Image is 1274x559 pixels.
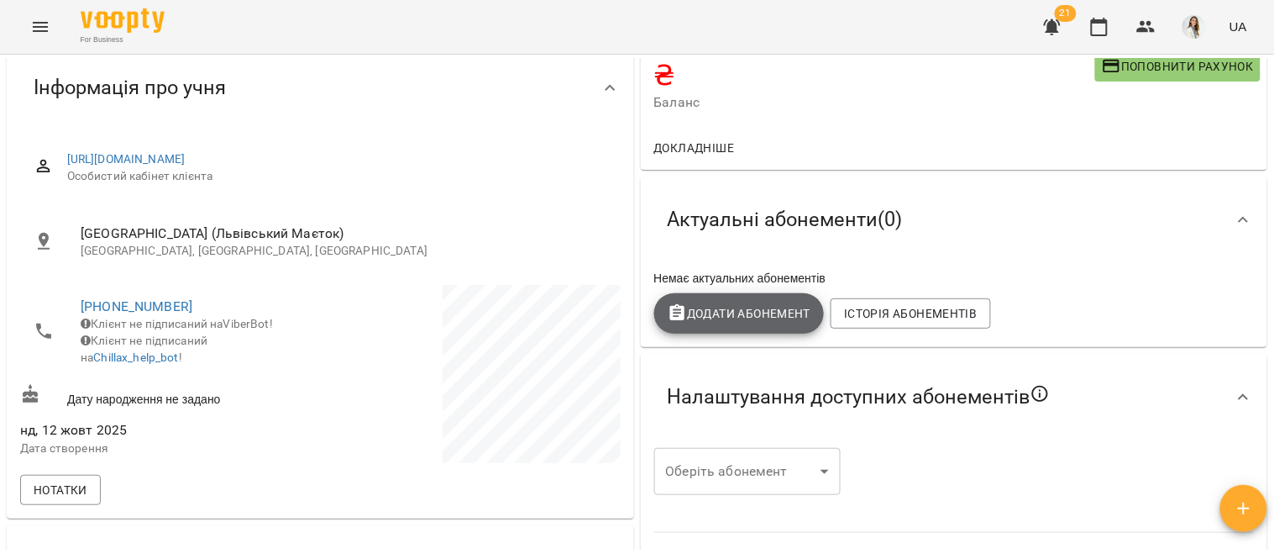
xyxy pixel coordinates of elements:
span: 21 [1055,5,1077,22]
span: For Business [81,34,165,45]
span: Нотатки [34,480,87,500]
div: ​ [654,448,841,495]
button: Докладніше [647,133,742,163]
div: Налаштування доступних абонементів [641,354,1268,441]
span: Баланс [654,92,1095,113]
div: Дату народження не задано [17,381,320,412]
span: Історія абонементів [844,303,977,324]
div: Актуальні абонементи(0) [641,177,1268,263]
div: Інформація про учня [7,45,634,131]
button: Додати Абонемент [654,293,825,334]
a: Chillax_help_bot [93,351,178,364]
img: abcb920824ed1c0b1cb573ad24907a7f.png [1182,15,1206,39]
span: нд, 12 жовт 2025 [20,420,317,440]
button: Історія абонементів [831,298,990,329]
span: Клієнт не підписаний на ViberBot! [81,317,273,330]
h4: ₴ [654,58,1095,92]
span: Клієнт не підписаний на ! [81,334,207,364]
span: [GEOGRAPHIC_DATA] (Львівський Маєток) [81,224,607,244]
button: Поповнити рахунок [1095,51,1261,82]
a: [PHONE_NUMBER] [81,298,192,314]
span: UA [1229,18,1247,35]
button: Menu [20,7,60,47]
svg: Якщо не обрано жодного, клієнт зможе побачити всі публічні абонементи [1030,384,1051,404]
p: [GEOGRAPHIC_DATA], [GEOGRAPHIC_DATA], [GEOGRAPHIC_DATA] [81,243,607,260]
button: Нотатки [20,475,101,505]
button: UA [1223,11,1254,42]
span: Додати Абонемент [668,303,811,324]
div: Немає актуальних абонементів [651,266,1258,290]
img: Voopty Logo [81,8,165,33]
span: Особистий кабінет клієнта [67,168,607,185]
span: Поповнити рахунок [1102,56,1254,76]
p: Дата створення [20,440,317,457]
span: Докладніше [654,138,735,158]
span: Інформація про учня [34,75,226,101]
span: Актуальні абонементи ( 0 ) [668,207,903,233]
a: [URL][DOMAIN_NAME] [67,152,186,166]
span: Налаштування доступних абонементів [668,384,1051,411]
